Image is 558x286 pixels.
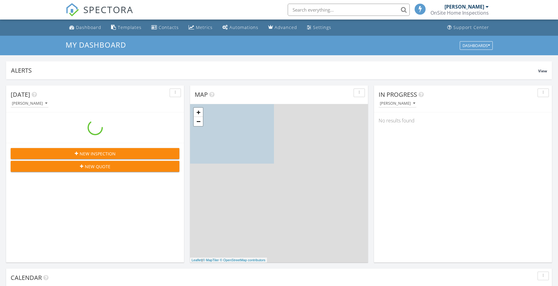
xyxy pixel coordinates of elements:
[194,108,203,117] a: Zoom in
[66,40,126,50] span: My Dashboard
[220,22,261,33] a: Automations (Basic)
[220,258,265,262] a: © OpenStreetMap contributors
[379,90,417,99] span: In Progress
[149,22,181,33] a: Contacts
[67,22,104,33] a: Dashboard
[430,10,489,16] div: OnSite Home Inspections
[266,22,300,33] a: Advanced
[194,117,203,126] a: Zoom out
[118,24,142,30] div: Templates
[275,24,297,30] div: Advanced
[313,24,331,30] div: Settings
[11,273,42,282] span: Calendar
[159,24,179,30] div: Contacts
[203,258,219,262] a: © MapTiler
[374,112,552,129] div: No results found
[186,22,215,33] a: Metrics
[445,4,484,10] div: [PERSON_NAME]
[229,24,258,30] div: Automations
[195,90,208,99] span: Map
[12,101,47,106] div: [PERSON_NAME]
[76,24,101,30] div: Dashboard
[11,66,538,74] div: Alerts
[463,43,490,48] div: Dashboards
[11,148,179,159] button: New Inspection
[192,258,202,262] a: Leaflet
[109,22,144,33] a: Templates
[288,4,410,16] input: Search everything...
[460,41,493,50] button: Dashboards
[11,100,49,108] button: [PERSON_NAME]
[379,100,416,108] button: [PERSON_NAME]
[83,3,133,16] span: SPECTORA
[11,161,179,172] button: New Quote
[80,150,116,157] span: New Inspection
[196,24,213,30] div: Metrics
[304,22,334,33] a: Settings
[66,3,79,16] img: The Best Home Inspection Software - Spectora
[85,163,110,170] span: New Quote
[538,68,547,74] span: View
[66,8,133,21] a: SPECTORA
[445,22,491,33] a: Support Center
[11,90,30,99] span: [DATE]
[453,24,489,30] div: Support Center
[190,258,267,263] div: |
[380,101,415,106] div: [PERSON_NAME]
